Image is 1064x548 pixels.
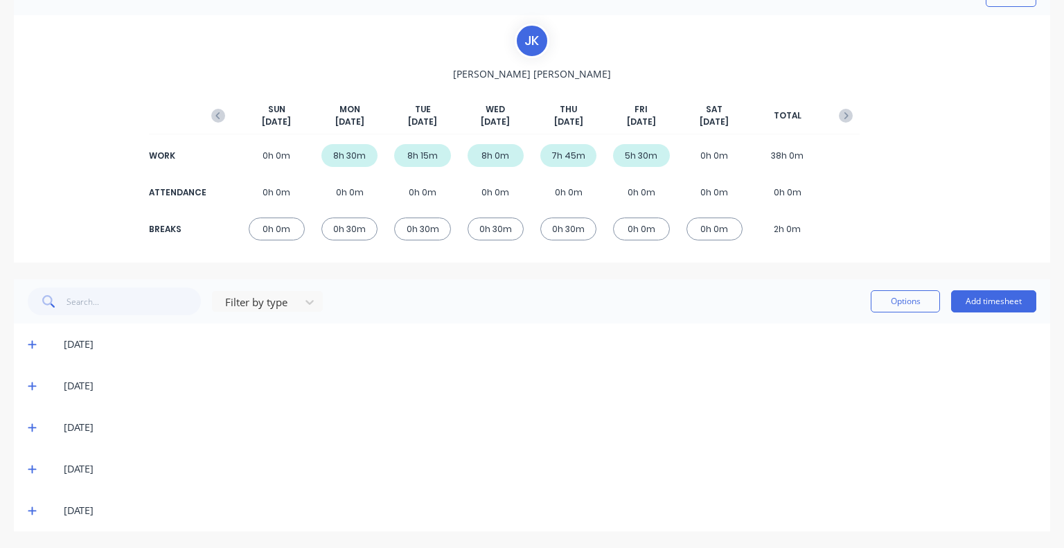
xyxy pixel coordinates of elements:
div: 0h 0m [686,218,743,240]
span: [DATE] [262,116,291,128]
span: [DATE] [700,116,729,128]
span: SAT [706,103,722,116]
div: [DATE] [64,461,1036,477]
div: J K [515,24,549,58]
div: 0h 30m [468,218,524,240]
div: [DATE] [64,378,1036,394]
span: [PERSON_NAME] [PERSON_NAME] [453,67,611,81]
div: 38h 0m [759,144,815,167]
div: 0h 0m [540,181,596,204]
div: 8h 30m [321,144,378,167]
span: TUE [415,103,431,116]
div: 0h 30m [394,218,450,240]
div: 7h 45m [540,144,596,167]
div: 0h 0m [468,181,524,204]
div: 0h 0m [249,181,305,204]
div: 2h 0m [759,218,815,240]
span: THU [560,103,577,116]
button: Options [871,290,940,312]
div: 0h 0m [613,181,669,204]
div: [DATE] [64,337,1036,352]
div: 8h 15m [394,144,450,167]
div: 8h 0m [468,144,524,167]
span: MON [339,103,360,116]
span: WED [486,103,505,116]
input: Search... [66,288,202,315]
span: [DATE] [554,116,583,128]
div: 0h 30m [540,218,596,240]
div: [DATE] [64,503,1036,518]
div: BREAKS [149,223,204,236]
div: 0h 0m [249,144,305,167]
div: ATTENDANCE [149,186,204,199]
div: 0h 30m [321,218,378,240]
span: [DATE] [335,116,364,128]
div: 0h 0m [759,181,815,204]
span: [DATE] [627,116,656,128]
div: 0h 0m [613,218,669,240]
span: SUN [268,103,285,116]
div: 0h 0m [249,218,305,240]
span: FRI [635,103,648,116]
span: TOTAL [774,109,801,122]
div: 5h 30m [613,144,669,167]
div: [DATE] [64,420,1036,435]
button: Add timesheet [951,290,1036,312]
span: [DATE] [481,116,510,128]
div: 0h 0m [321,181,378,204]
span: [DATE] [408,116,437,128]
div: 0h 0m [686,144,743,167]
div: 0h 0m [394,181,450,204]
div: 0h 0m [686,181,743,204]
div: WORK [149,150,204,162]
